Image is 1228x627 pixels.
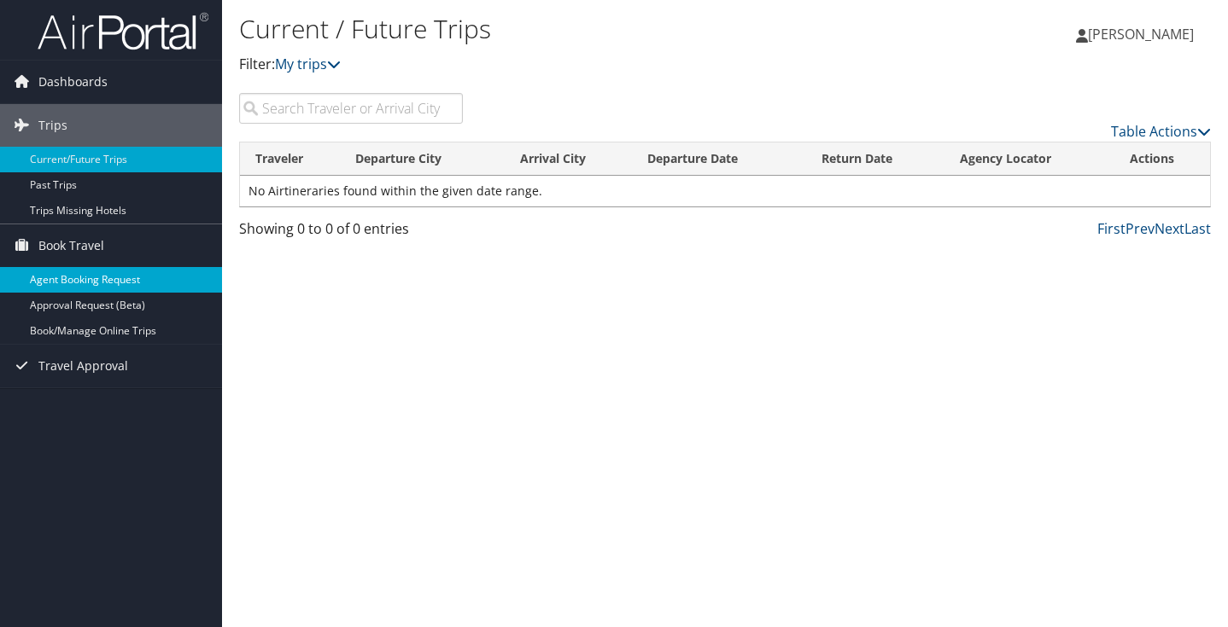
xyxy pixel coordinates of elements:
[239,218,463,247] div: Showing 0 to 0 of 0 entries
[1097,219,1126,238] a: First
[1184,219,1211,238] a: Last
[240,142,340,176] th: Traveler: activate to sort column ascending
[239,11,887,47] h1: Current / Future Trips
[38,345,128,387] span: Travel Approval
[38,61,108,103] span: Dashboards
[239,93,463,124] input: Search Traveler or Arrival City
[1126,219,1155,238] a: Prev
[275,55,341,73] a: My trips
[505,142,633,176] th: Arrival City: activate to sort column ascending
[340,142,505,176] th: Departure City: activate to sort column ascending
[38,11,208,51] img: airportal-logo.png
[1114,142,1210,176] th: Actions
[240,176,1210,206] td: No Airtineraries found within the given date range.
[239,54,887,76] p: Filter:
[806,142,944,176] th: Return Date: activate to sort column ascending
[632,142,805,176] th: Departure Date: activate to sort column descending
[1111,122,1211,141] a: Table Actions
[1088,25,1194,44] span: [PERSON_NAME]
[38,104,67,147] span: Trips
[1076,9,1211,60] a: [PERSON_NAME]
[1155,219,1184,238] a: Next
[38,224,104,267] span: Book Travel
[944,142,1114,176] th: Agency Locator: activate to sort column ascending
